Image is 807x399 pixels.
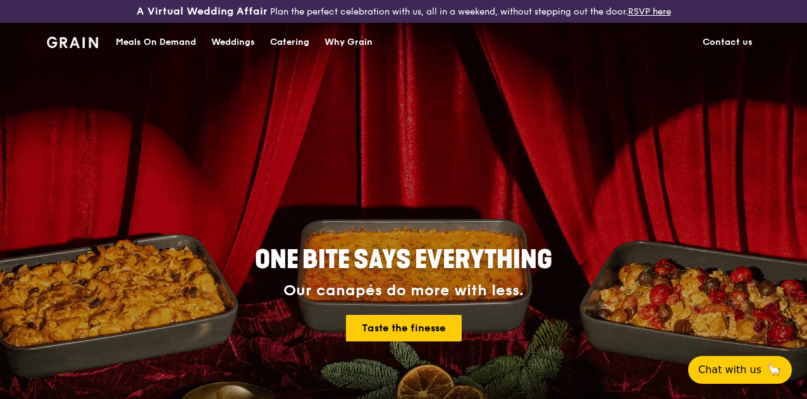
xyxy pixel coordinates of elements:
h3: A Virtual Wedding Affair [137,5,268,18]
div: Catering [270,23,309,61]
div: Weddings [211,23,255,61]
a: Catering [262,23,317,61]
div: Why Grain [324,23,373,61]
img: Grain [47,37,98,48]
a: RSVP here [628,6,671,17]
button: Chat with us🦙 [688,356,792,384]
a: Contact us [695,23,760,61]
a: Weddings [204,23,262,61]
div: Our canapés do more with less. [176,282,631,300]
span: 🦙 [767,362,782,378]
a: Why Grain [317,23,380,61]
span: Chat with us [698,362,761,378]
a: Taste the finesse [346,315,462,341]
div: Meals On Demand [116,23,196,61]
a: GrainGrain [47,22,98,60]
span: ONE BITE SAYS EVERYTHING [255,245,552,275]
div: Plan the perfect celebration with us, all in a weekend, without stepping out the door. [135,5,673,18]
